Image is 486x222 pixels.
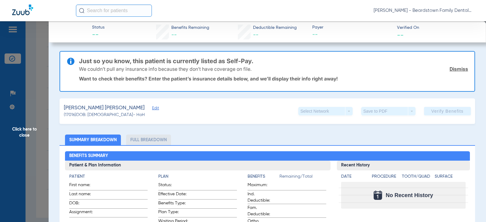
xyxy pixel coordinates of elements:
[372,173,399,182] app-breakdown-title: Procedure
[158,173,237,180] h4: Plan
[341,173,367,180] h4: Date
[397,25,476,31] span: Verified On
[158,191,188,199] span: Effective Date:
[450,66,468,72] a: Dismiss
[248,173,279,180] h4: Benefits
[65,151,470,161] h2: Benefits Summary
[65,161,331,170] h3: Patient & Plan Information
[69,191,99,199] span: Last name:
[337,161,470,170] h3: Recent History
[248,205,277,217] span: Fam. Deductible:
[374,8,474,14] span: [PERSON_NAME] - Beardstown Family Dental
[64,112,145,118] span: (17016) DOB: [DEMOGRAPHIC_DATA] - HoH
[171,25,209,31] span: Benefits Remaining
[79,66,252,72] p: We couldn’t pull any insurance info because they don’t have coverage on file.
[158,182,188,190] span: Status:
[402,173,433,182] app-breakdown-title: Tooth/Quad
[248,173,279,182] app-breakdown-title: Benefits
[92,31,104,39] span: --
[12,5,33,15] img: Zuub Logo
[79,58,468,64] h3: Just so you know, this patient is currently listed as Self-Pay.
[279,173,326,182] span: Remaining/Total
[69,173,148,180] h4: Patient
[69,200,99,208] span: DOB:
[341,173,367,182] app-breakdown-title: Date
[76,5,152,17] input: Search for patients
[158,209,188,217] span: Plan Type:
[312,24,392,31] span: Payer
[372,173,399,180] h4: Procedure
[374,191,382,200] img: Calendar
[435,173,465,180] h4: Surface
[79,76,468,82] p: Want to check their benefits? Enter the patient’s insurance details below, and we’ll display thei...
[171,32,177,38] span: --
[248,182,277,190] span: Maximum:
[253,32,258,38] span: --
[402,173,433,180] h4: Tooth/Quad
[435,173,465,182] app-breakdown-title: Surface
[126,135,171,145] li: Full Breakdown
[152,106,158,112] span: Edit
[158,200,188,208] span: Benefits Type:
[92,24,104,31] span: Status
[64,104,145,112] span: [PERSON_NAME] [PERSON_NAME]
[65,135,121,145] li: Summary Breakdown
[248,191,277,204] span: Ind. Deductible:
[69,182,99,190] span: First name:
[67,58,74,65] img: info-icon
[312,31,392,39] span: --
[79,8,84,13] img: Search Icon
[69,209,99,217] span: Assignment:
[253,25,297,31] span: Deductible Remaining
[386,192,433,198] span: No Recent History
[397,32,404,38] span: --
